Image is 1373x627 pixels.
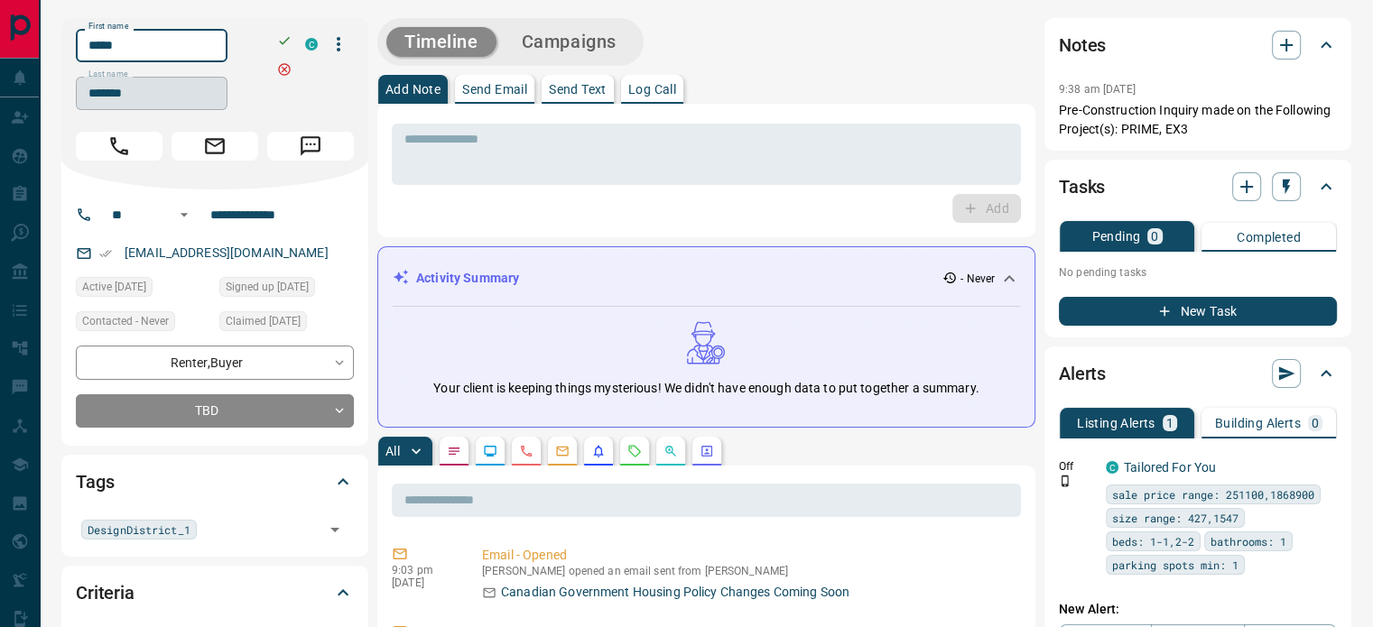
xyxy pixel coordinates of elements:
[591,444,606,458] svg: Listing Alerts
[1112,556,1238,574] span: parking spots min: 1
[504,27,635,57] button: Campaigns
[700,444,714,458] svg: Agent Actions
[99,247,112,260] svg: Email Verified
[76,467,114,496] h2: Tags
[1112,532,1194,550] span: beds: 1-1,2-2
[82,312,169,330] span: Contacted - Never
[501,583,849,602] p: Canadian Government Housing Policy Changes Coming Soon
[1112,509,1238,527] span: size range: 427,1547
[226,278,309,296] span: Signed up [DATE]
[628,83,676,96] p: Log Call
[519,444,533,458] svg: Calls
[1059,83,1136,96] p: 9:38 am [DATE]
[960,271,995,287] p: - Never
[172,132,258,161] span: Email
[1059,600,1337,619] p: New Alert:
[76,394,354,428] div: TBD
[549,83,607,96] p: Send Text
[1059,101,1337,139] p: Pre-Construction Inquiry made on the Following Project(s): PRIME, EX3
[1059,458,1095,475] p: Off
[433,379,979,398] p: Your client is keeping things mysterious! We didn't have enough data to put together a summary.
[219,311,354,337] div: Sun Dec 13 2020
[385,83,441,96] p: Add Note
[1124,460,1216,475] a: Tailored For You
[267,132,354,161] span: Message
[1211,532,1286,550] span: bathrooms: 1
[392,564,455,576] p: 9:03 pm
[1059,359,1106,388] h2: Alerts
[386,27,496,57] button: Timeline
[76,460,354,503] div: Tags
[462,83,527,96] p: Send Email
[1237,231,1301,244] p: Completed
[1312,417,1319,429] p: 0
[483,444,497,458] svg: Lead Browsing Activity
[482,565,1014,577] p: [PERSON_NAME] opened an email sent from [PERSON_NAME]
[1166,417,1174,429] p: 1
[76,277,210,302] div: Tue Jan 03 2023
[76,578,135,607] h2: Criteria
[1077,417,1155,429] p: Listing Alerts
[219,277,354,302] div: Sat Dec 12 2020
[226,312,301,330] span: Claimed [DATE]
[1215,417,1301,429] p: Building Alerts
[416,269,519,288] p: Activity Summary
[1059,31,1106,60] h2: Notes
[1059,172,1105,201] h2: Tasks
[76,571,354,614] div: Criteria
[76,132,162,161] span: Call
[125,245,329,260] a: [EMAIL_ADDRESS][DOMAIN_NAME]
[1112,485,1314,503] span: sale price range: 251100,1868900
[322,517,348,542] button: Open
[173,204,195,226] button: Open
[482,546,1014,565] p: Email - Opened
[88,21,128,32] label: First name
[385,445,400,457] p: All
[88,69,128,80] label: Last name
[1059,475,1071,487] svg: Push Notification Only
[393,262,1020,295] div: Activity Summary- Never
[1059,259,1337,286] p: No pending tasks
[1059,23,1337,67] div: Notes
[1106,461,1118,474] div: condos.ca
[555,444,570,458] svg: Emails
[1151,230,1158,243] p: 0
[1059,165,1337,208] div: Tasks
[305,38,318,51] div: condos.ca
[82,278,146,296] span: Active [DATE]
[447,444,461,458] svg: Notes
[1059,352,1337,395] div: Alerts
[88,521,190,539] span: DesignDistrict_1
[663,444,678,458] svg: Opportunities
[392,576,455,589] p: [DATE]
[627,444,642,458] svg: Requests
[1059,297,1337,326] button: New Task
[76,346,354,379] div: Renter , Buyer
[1091,230,1140,243] p: Pending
